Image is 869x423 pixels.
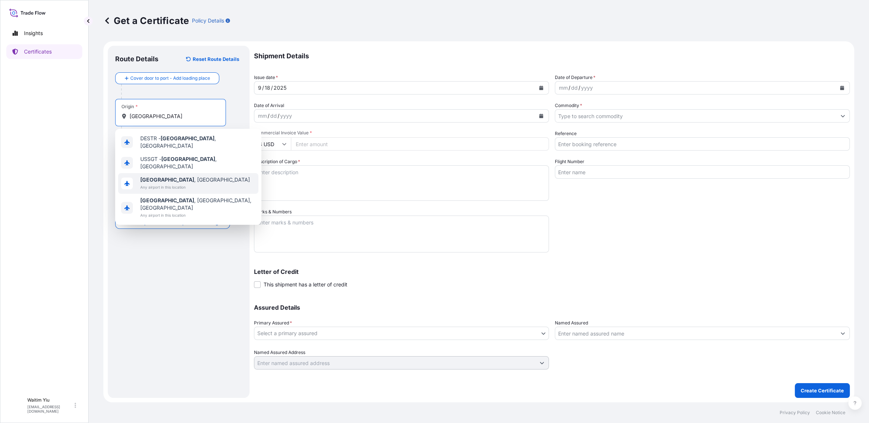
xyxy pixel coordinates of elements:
[580,83,594,92] div: year,
[254,74,278,81] span: Issue date
[555,158,584,165] label: Flight Number
[161,156,215,162] b: [GEOGRAPHIC_DATA]
[140,197,194,203] b: [GEOGRAPHIC_DATA]
[140,211,255,219] span: Any airport in this location
[24,48,52,55] p: Certificates
[193,55,239,63] p: Reset Route Details
[291,137,549,151] input: Enter amount
[140,135,255,149] span: DESTR - , [GEOGRAPHIC_DATA]
[257,111,268,120] div: month,
[254,130,549,136] span: Commercial Invoice Value
[578,83,580,92] div: /
[264,281,347,288] span: This shipment has a letter of credit
[27,397,73,403] p: Waitim Yiu
[555,109,836,123] input: Type to search commodity
[780,410,810,416] p: Privacy Policy
[555,74,595,81] span: Date of Departure
[130,113,217,120] input: Origin
[269,111,278,120] div: day,
[555,319,588,327] label: Named Assured
[254,319,292,327] span: Primary Assured
[115,55,158,63] p: Route Details
[555,130,577,137] label: Reference
[140,176,250,183] span: , [GEOGRAPHIC_DATA]
[254,208,292,216] label: Marks & Numbers
[121,104,138,110] div: Origin
[278,111,279,120] div: /
[254,102,284,109] span: Date of Arrival
[801,387,844,394] p: Create Certificate
[115,129,261,225] div: Show suggestions
[161,135,214,141] b: [GEOGRAPHIC_DATA]
[254,158,300,165] label: Description of Cargo
[254,305,850,310] p: Assured Details
[535,356,549,369] button: Show suggestions
[273,83,287,92] div: year,
[14,402,20,409] span: W
[836,82,848,94] button: Calendar
[268,111,269,120] div: /
[836,109,849,123] button: Show suggestions
[279,111,293,120] div: year,
[192,17,224,24] p: Policy Details
[140,197,255,211] span: , [GEOGRAPHIC_DATA], [GEOGRAPHIC_DATA]
[535,82,547,94] button: Calendar
[555,327,836,340] input: Assured Name
[816,410,845,416] p: Cookie Notice
[257,330,317,337] span: Select a primary assured
[24,30,43,37] p: Insights
[535,110,547,122] button: Calendar
[271,83,273,92] div: /
[570,83,578,92] div: day,
[555,137,850,151] input: Enter booking reference
[27,405,73,413] p: [EMAIL_ADDRESS][DOMAIN_NAME]
[254,269,850,275] p: Letter of Credit
[555,102,582,109] label: Commodity
[140,176,194,183] b: [GEOGRAPHIC_DATA]
[140,183,250,191] span: Any airport in this location
[262,83,264,92] div: /
[130,75,210,82] span: Cover door to port - Add loading place
[254,356,535,369] input: Named Assured Address
[140,155,255,170] span: USSGT - , [GEOGRAPHIC_DATA]
[257,83,262,92] div: month,
[254,46,850,66] p: Shipment Details
[103,15,189,27] p: Get a Certificate
[836,327,849,340] button: Show suggestions
[555,165,850,179] input: Enter name
[558,83,569,92] div: month,
[569,83,570,92] div: /
[254,349,305,356] label: Named Assured Address
[264,83,271,92] div: day,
